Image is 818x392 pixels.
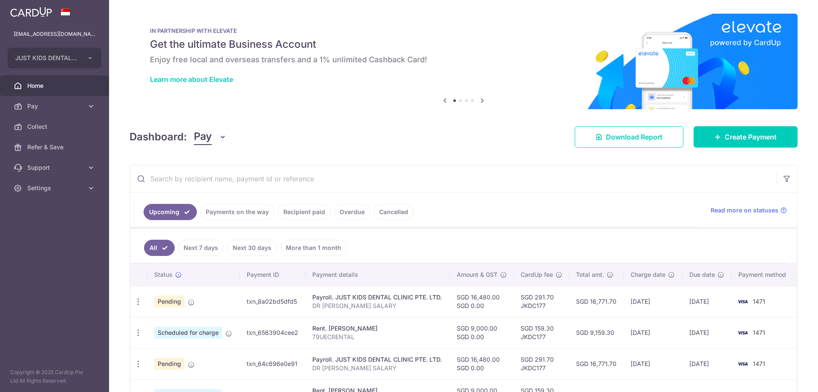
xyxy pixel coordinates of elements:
span: Settings [27,184,84,192]
span: 1471 [753,360,765,367]
input: Search by recipient name, payment id or reference [130,165,777,192]
span: Collect [27,122,84,131]
span: Create Payment [725,132,777,142]
th: Payment ID [240,264,305,286]
div: Payroll. JUST KIDS DENTAL CLINIC PTE. LTD. [312,293,443,302]
a: Read more on statuses [711,206,787,215]
td: [DATE] [683,286,732,317]
img: Renovation banner [130,14,798,109]
span: CardUp fee [521,270,553,279]
td: SGD 16,480.00 SGD 0.00 [450,348,514,379]
img: CardUp [10,7,52,17]
td: SGD 16,480.00 SGD 0.00 [450,286,514,317]
td: SGD 9,000.00 SGD 0.00 [450,317,514,348]
th: Payment method [732,264,797,286]
h6: Enjoy free local and overseas transfers and a 1% unlimited Cashback Card! [150,55,777,65]
td: txn_6563904cee2 [240,317,305,348]
img: Bank Card [734,296,751,307]
td: SGD 291.70 JKDC177 [514,286,569,317]
span: 1471 [753,298,765,305]
a: Next 30 days [227,240,277,256]
p: DR [PERSON_NAME] SALARY [312,302,443,310]
span: Due date [689,270,715,279]
span: Amount & GST [457,270,498,279]
div: Rent. [PERSON_NAME] [312,324,443,333]
td: [DATE] [624,317,682,348]
a: Overdue [334,204,370,220]
span: Download Report [606,132,662,142]
td: [DATE] [683,348,732,379]
td: SGD 16,771.70 [569,348,624,379]
a: All [144,240,175,256]
a: Cancelled [374,204,414,220]
p: IN PARTNERSHIP WITH ELEVATE [150,27,777,34]
h4: Dashboard: [130,129,187,145]
td: [DATE] [683,317,732,348]
span: Pay [27,102,84,110]
td: SGD 291.70 JKDC177 [514,348,569,379]
span: Support [27,163,84,172]
td: txn_64c696e0e91 [240,348,305,379]
td: SGD 159.30 JKDC177 [514,317,569,348]
button: JUST KIDS DENTAL CLINIC PTE. LTD. [8,48,101,68]
td: txn_8a02bd5dfd5 [240,286,305,317]
td: SGD 16,771.70 [569,286,624,317]
span: Pay [194,129,212,145]
span: Scheduled for charge [154,327,222,339]
a: More than 1 month [280,240,347,256]
a: Payments on the way [200,204,274,220]
th: Payment details [305,264,450,286]
span: Charge date [631,270,665,279]
a: Next 7 days [178,240,224,256]
span: Read more on statuses [711,206,778,215]
span: Pending [154,296,184,308]
td: [DATE] [624,348,682,379]
a: Recipient paid [278,204,331,220]
p: DR [PERSON_NAME] SALARY [312,364,443,372]
span: JUST KIDS DENTAL CLINIC PTE. LTD. [15,54,78,62]
p: 79UECRENTAL [312,333,443,341]
a: Download Report [575,126,683,148]
span: Refer & Save [27,143,84,151]
p: [EMAIL_ADDRESS][DOMAIN_NAME] [14,30,95,38]
a: Create Payment [694,126,798,148]
td: SGD 9,159.30 [569,317,624,348]
div: Payroll. JUST KIDS DENTAL CLINIC PTE. LTD. [312,355,443,364]
a: Upcoming [144,204,197,220]
button: Pay [194,129,227,145]
img: Bank Card [734,359,751,369]
h5: Get the ultimate Business Account [150,38,777,51]
span: Status [154,270,173,279]
td: [DATE] [624,286,682,317]
span: Home [27,81,84,90]
span: Pending [154,358,184,370]
img: Bank Card [734,328,751,338]
span: 1471 [753,329,765,336]
span: Total amt. [576,270,604,279]
a: Learn more about Elevate [150,75,233,84]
